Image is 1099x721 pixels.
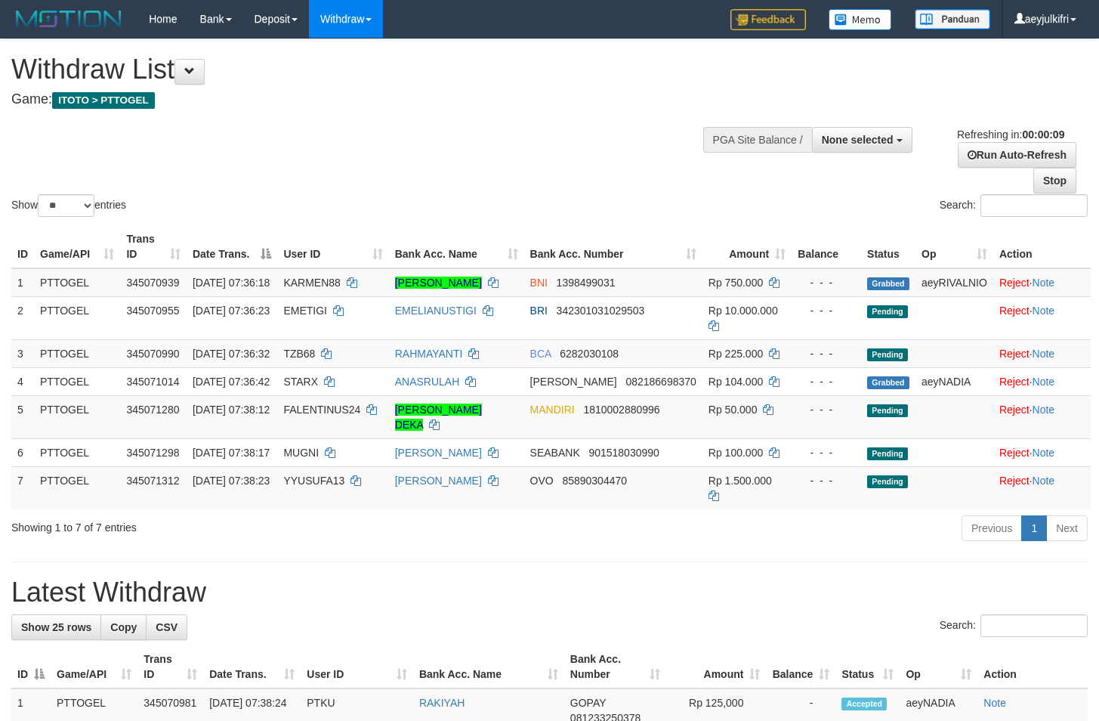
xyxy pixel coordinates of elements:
[11,466,34,509] td: 7
[34,466,120,509] td: PTTOGEL
[798,473,855,488] div: - - -
[52,92,155,109] span: ITOTO > PTTOGEL
[993,438,1091,466] td: ·
[915,268,993,297] td: aeyRIVALNIO
[301,645,413,689] th: User ID: activate to sort column ascending
[962,515,1022,541] a: Previous
[395,447,482,459] a: [PERSON_NAME]
[11,339,34,367] td: 3
[703,127,812,153] div: PGA Site Balance /
[126,305,179,317] span: 345070955
[708,277,763,289] span: Rp 750.000
[1033,376,1055,388] a: Note
[11,268,34,297] td: 1
[11,614,101,640] a: Show 25 rows
[413,645,564,689] th: Bank Acc. Name: activate to sort column ascending
[1033,447,1055,459] a: Note
[126,348,179,360] span: 345070990
[11,395,34,438] td: 5
[993,268,1091,297] td: ·
[708,475,772,487] span: Rp 1.500.000
[193,277,270,289] span: [DATE] 07:36:18
[993,395,1091,438] td: ·
[530,305,548,317] span: BRI
[34,395,120,438] td: PTTOGEL
[395,404,482,431] a: [PERSON_NAME] DEKA
[126,404,179,416] span: 345071280
[798,374,855,389] div: - - -
[993,339,1091,367] td: ·
[583,404,659,416] span: Copy 1810002880996 to clipboard
[38,194,94,217] select: Showentries
[666,645,766,689] th: Amount: activate to sort column ascending
[283,277,340,289] span: KARMEN88
[187,225,278,268] th: Date Trans.: activate to sort column descending
[702,225,792,268] th: Amount: activate to sort column ascending
[11,514,446,535] div: Showing 1 to 7 of 7 entries
[283,404,360,416] span: FALENTINUS24
[999,305,1030,317] a: Reject
[999,447,1030,459] a: Reject
[1046,515,1088,541] a: Next
[915,9,990,29] img: panduan.png
[11,367,34,395] td: 4
[915,225,993,268] th: Op: activate to sort column ascending
[861,225,915,268] th: Status
[792,225,861,268] th: Balance
[798,275,855,290] div: - - -
[34,296,120,339] td: PTTOGEL
[126,277,179,289] span: 345070939
[21,621,91,633] span: Show 25 rows
[993,296,1091,339] td: ·
[203,645,301,689] th: Date Trans.: activate to sort column ascending
[708,348,763,360] span: Rp 225.000
[560,348,619,360] span: Copy 6282030108 to clipboard
[562,475,627,487] span: Copy 85890304470 to clipboard
[708,404,758,416] span: Rp 50.000
[395,305,477,317] a: EMELIANUSTIGI
[193,348,270,360] span: [DATE] 07:36:32
[34,268,120,297] td: PTTOGEL
[993,367,1091,395] td: ·
[524,225,702,268] th: Bank Acc. Number: activate to sort column ascending
[708,376,763,388] span: Rp 104.000
[867,305,908,318] span: Pending
[557,277,616,289] span: Copy 1398499031 to clipboard
[730,9,806,30] img: Feedback.jpg
[708,305,778,317] span: Rp 10.000.000
[867,475,908,488] span: Pending
[867,348,908,361] span: Pending
[530,348,551,360] span: BCA
[530,404,575,416] span: MANDIRI
[1033,348,1055,360] a: Note
[120,225,187,268] th: Trans ID: activate to sort column ascending
[126,475,179,487] span: 345071312
[1033,277,1055,289] a: Note
[841,698,887,710] span: Accepted
[126,447,179,459] span: 345071298
[915,367,993,395] td: aeyNADIA
[11,92,718,107] h4: Game:
[11,194,126,217] label: Show entries
[1022,128,1064,141] strong: 00:00:09
[11,577,1088,608] h1: Latest Withdraw
[980,614,1088,637] input: Search:
[395,376,460,388] a: ANASRULAH
[277,225,388,268] th: User ID: activate to sort column ascending
[993,466,1091,509] td: ·
[395,348,463,360] a: RAHMAYANTI
[980,194,1088,217] input: Search:
[193,376,270,388] span: [DATE] 07:36:42
[530,376,617,388] span: [PERSON_NAME]
[958,142,1076,168] a: Run Auto-Refresh
[193,475,270,487] span: [DATE] 07:38:23
[999,475,1030,487] a: Reject
[11,8,126,30] img: MOTION_logo.png
[798,445,855,460] div: - - -
[137,645,203,689] th: Trans ID: activate to sort column ascending
[530,475,554,487] span: OVO
[957,128,1064,141] span: Refreshing in:
[283,447,319,459] span: MUGNI
[625,376,696,388] span: Copy 082186698370 to clipboard
[395,277,482,289] a: [PERSON_NAME]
